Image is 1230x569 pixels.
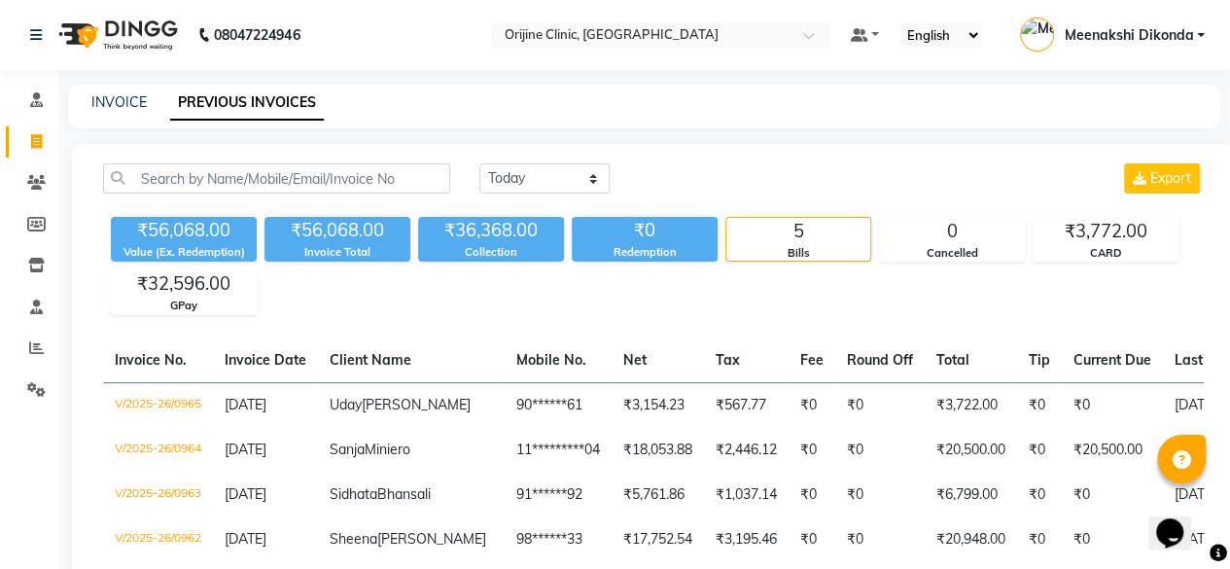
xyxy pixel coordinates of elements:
[800,351,824,369] span: Fee
[880,245,1024,262] div: Cancelled
[704,517,789,562] td: ₹3,195.46
[789,517,835,562] td: ₹0
[572,217,718,244] div: ₹0
[112,298,256,314] div: GPay
[1017,473,1062,517] td: ₹0
[612,428,704,473] td: ₹18,053.88
[789,382,835,428] td: ₹0
[91,93,147,111] a: INVOICE
[1062,473,1163,517] td: ₹0
[103,382,213,428] td: V/2025-26/0965
[1064,25,1193,46] span: Meenakshi Dikonda
[264,217,410,244] div: ₹56,068.00
[880,218,1024,245] div: 0
[377,530,486,548] span: [PERSON_NAME]
[111,244,257,261] div: Value (Ex. Redemption)
[1073,351,1151,369] span: Current Due
[1020,18,1054,52] img: Meenakshi Dikonda
[170,86,324,121] a: PREVIOUS INVOICES
[716,351,740,369] span: Tax
[225,530,266,548] span: [DATE]
[103,517,213,562] td: V/2025-26/0962
[835,382,925,428] td: ₹0
[214,8,299,62] b: 08047224946
[103,428,213,473] td: V/2025-26/0964
[925,428,1017,473] td: ₹20,500.00
[726,245,870,262] div: Bills
[225,351,306,369] span: Invoice Date
[418,217,564,244] div: ₹36,368.00
[704,473,789,517] td: ₹1,037.14
[50,8,183,62] img: logo
[365,441,410,458] span: Miniero
[925,473,1017,517] td: ₹6,799.00
[847,351,913,369] span: Round Off
[612,473,704,517] td: ₹5,761.86
[377,485,431,503] span: Bhansali
[418,244,564,261] div: Collection
[1062,517,1163,562] td: ₹0
[1029,351,1050,369] span: Tip
[1062,428,1163,473] td: ₹20,500.00
[925,382,1017,428] td: ₹3,722.00
[1017,428,1062,473] td: ₹0
[330,351,411,369] span: Client Name
[225,485,266,503] span: [DATE]
[623,351,647,369] span: Net
[612,517,704,562] td: ₹17,752.54
[225,441,266,458] span: [DATE]
[1124,163,1200,194] button: Export
[264,244,410,261] div: Invoice Total
[572,244,718,261] div: Redemption
[225,396,266,413] span: [DATE]
[704,428,789,473] td: ₹2,446.12
[115,351,187,369] span: Invoice No.
[103,163,450,194] input: Search by Name/Mobile/Email/Invoice No
[330,530,377,548] span: Sheena
[330,485,377,503] span: Sidhata
[835,428,925,473] td: ₹0
[835,517,925,562] td: ₹0
[330,441,365,458] span: Sanja
[516,351,586,369] span: Mobile No.
[362,396,471,413] span: [PERSON_NAME]
[936,351,969,369] span: Total
[330,396,362,413] span: Uday
[1148,491,1211,550] iframe: chat widget
[704,382,789,428] td: ₹567.77
[1150,169,1191,187] span: Export
[103,473,213,517] td: V/2025-26/0963
[726,218,870,245] div: 5
[111,217,257,244] div: ₹56,068.00
[789,428,835,473] td: ₹0
[1062,382,1163,428] td: ₹0
[1017,382,1062,428] td: ₹0
[1034,218,1177,245] div: ₹3,772.00
[789,473,835,517] td: ₹0
[1017,517,1062,562] td: ₹0
[835,473,925,517] td: ₹0
[112,270,256,298] div: ₹32,596.00
[1034,245,1177,262] div: CARD
[925,517,1017,562] td: ₹20,948.00
[612,382,704,428] td: ₹3,154.23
